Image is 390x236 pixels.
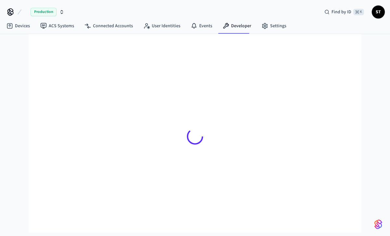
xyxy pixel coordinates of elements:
[372,6,385,18] button: ST
[1,20,35,32] a: Devices
[331,9,351,15] span: Find by ID
[217,20,256,32] a: Developer
[256,20,292,32] a: Settings
[353,9,364,15] span: ⌘ K
[372,6,384,18] span: ST
[374,219,382,230] img: SeamLogoGradient.69752ec5.svg
[79,20,138,32] a: Connected Accounts
[138,20,186,32] a: User Identities
[31,8,57,16] span: Production
[319,6,369,18] div: Find by ID⌘ K
[186,20,217,32] a: Events
[35,20,79,32] a: ACS Systems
